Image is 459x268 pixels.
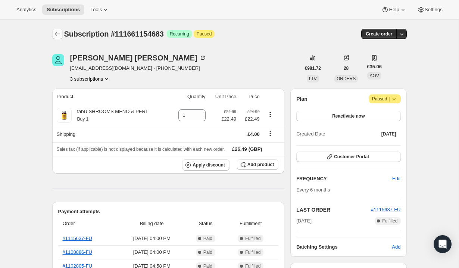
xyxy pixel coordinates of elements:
[52,29,63,39] button: Subscriptions
[238,88,262,105] th: Price
[208,88,239,105] th: Unit Price
[63,236,93,241] a: #1115637-FU
[120,220,184,227] span: Billing date
[377,4,411,15] button: Help
[16,7,36,13] span: Analytics
[367,63,382,71] span: €35.06
[221,115,236,123] span: £22.49
[237,159,278,170] button: Add product
[371,206,401,214] button: #1115637-FU
[57,147,225,152] span: Sales tax (if applicable) is not displayed because it is calculated with each new order.
[197,31,212,37] span: Paused
[337,76,356,81] span: ORDERS
[296,95,307,103] h2: Plan
[296,217,312,225] span: [DATE]
[224,109,236,114] small: £24.99
[72,108,147,123] div: fabÜ SHROOMS MENO & PERI
[361,29,397,39] button: Create order
[169,88,208,105] th: Quantity
[170,31,189,37] span: Recurring
[389,96,390,102] span: |
[264,129,276,137] button: Shipping actions
[392,175,400,183] span: Edit
[70,75,111,82] button: Product actions
[300,63,325,74] button: €981.72
[296,187,330,193] span: Every 6 months
[296,175,392,183] h2: FREQUENCY
[12,4,41,15] button: Analytics
[77,116,89,122] small: Buy 1
[90,7,102,13] span: Tools
[245,249,260,255] span: Fulfilled
[339,63,353,74] button: 28
[296,111,400,121] button: Reactivate now
[381,131,396,137] span: [DATE]
[70,65,206,72] span: [EMAIL_ADDRESS][DOMAIN_NAME] · [PHONE_NUMBER]
[264,110,276,119] button: Product actions
[434,235,452,253] div: Open Intercom Messenger
[58,215,118,232] th: Order
[193,162,225,168] span: Apply discount
[52,126,169,142] th: Shipping
[63,249,93,255] a: #1108886-FU
[387,241,405,253] button: Add
[86,4,114,15] button: Tools
[120,249,184,256] span: [DATE] · 04:00 PM
[332,113,365,119] span: Reactivate now
[42,4,84,15] button: Subscriptions
[203,249,212,255] span: Paid
[247,109,260,114] small: £24.99
[305,65,321,71] span: €981.72
[247,131,260,137] span: £4.00
[47,7,80,13] span: Subscriptions
[366,31,392,37] span: Create order
[203,236,212,241] span: Paid
[247,162,274,168] span: Add product
[120,235,184,242] span: [DATE] · 04:00 PM
[392,243,400,251] span: Add
[52,54,64,66] span: Rachel Murphy
[296,130,325,138] span: Created Date
[182,159,229,171] button: Apply discount
[382,218,397,224] span: Fulfilled
[334,154,369,160] span: Customer Portal
[369,73,379,78] span: AOV
[296,152,400,162] button: Customer Portal
[247,146,262,153] span: (GBP)
[227,220,274,227] span: Fulfillment
[70,54,206,62] div: [PERSON_NAME] [PERSON_NAME]
[377,129,401,139] button: [DATE]
[372,95,398,103] span: Paused
[232,146,247,152] span: £26.49
[344,65,349,71] span: 28
[64,30,164,38] span: Subscription #111661154683
[425,7,443,13] span: Settings
[58,208,279,215] h2: Payment attempts
[389,7,399,13] span: Help
[296,243,392,251] h6: Batching Settings
[245,236,260,241] span: Fulfilled
[241,115,260,123] span: £22.49
[309,76,317,81] span: LTV
[296,206,371,214] h2: LAST ORDER
[413,4,447,15] button: Settings
[371,207,401,212] a: #1115637-FU
[388,173,405,185] button: Edit
[52,88,169,105] th: Product
[188,220,223,227] span: Status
